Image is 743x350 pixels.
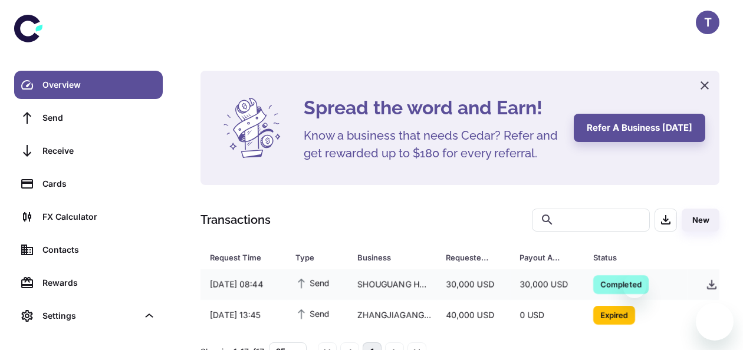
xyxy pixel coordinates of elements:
[42,177,156,190] div: Cards
[42,111,156,124] div: Send
[682,209,719,232] button: New
[200,211,271,229] h1: Transactions
[200,304,286,326] div: [DATE] 13:45
[295,276,330,289] span: Send
[520,249,564,266] div: Payout Amount
[623,275,646,298] iframe: Close message
[14,170,163,198] a: Cards
[295,307,330,320] span: Send
[42,309,138,322] div: Settings
[14,302,163,330] div: Settings
[304,127,560,162] h5: Know a business that needs Cedar? Refer and get rewarded up to $180 for every referral.
[348,304,436,326] div: ZHANGJIAGANG OPACK IMP AND EXP CO LIMITED
[593,278,649,290] span: Completed
[593,249,682,266] span: Status
[14,137,163,165] a: Receive
[446,249,505,266] span: Requested Amount
[14,71,163,99] a: Overview
[14,203,163,231] a: FX Calculator
[42,243,156,256] div: Contacts
[593,249,667,266] div: Status
[14,269,163,297] a: Rewards
[520,249,579,266] span: Payout Amount
[510,273,584,296] div: 30,000 USD
[446,249,490,266] div: Requested Amount
[210,249,281,266] span: Request Time
[14,104,163,132] a: Send
[436,273,510,296] div: 30,000 USD
[42,144,156,157] div: Receive
[42,276,156,289] div: Rewards
[696,303,734,341] iframe: Button to launch messaging window
[348,273,436,296] div: SHOUGUANG HUANYA WINDOW DECORATION CO LTD
[295,249,328,266] div: Type
[42,210,156,223] div: FX Calculator
[696,11,719,34] button: T
[200,273,286,296] div: [DATE] 08:44
[42,78,156,91] div: Overview
[510,304,584,326] div: 0 USD
[574,114,705,142] button: Refer a business [DATE]
[593,309,635,321] span: Expired
[304,94,560,122] h4: Spread the word and Earn!
[436,304,510,326] div: 40,000 USD
[295,249,343,266] span: Type
[210,249,266,266] div: Request Time
[14,236,163,264] a: Contacts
